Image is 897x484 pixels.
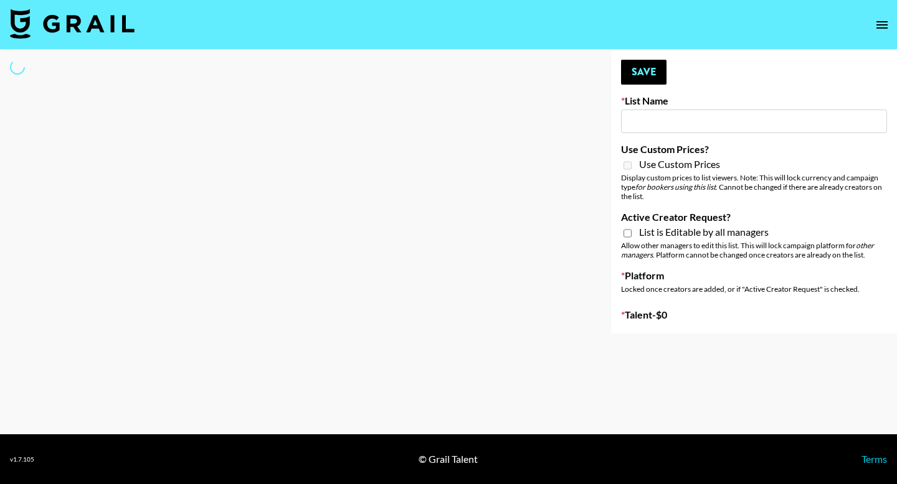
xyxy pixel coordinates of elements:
[635,182,716,192] em: for bookers using this list
[621,143,887,156] label: Use Custom Prices?
[870,12,895,37] button: open drawer
[639,158,720,170] span: Use Custom Prices
[10,9,135,39] img: Grail Talent
[419,453,478,465] div: © Grail Talent
[621,173,887,201] div: Display custom prices to list viewers. Note: This will lock currency and campaign type . Cannot b...
[621,241,874,259] em: other managers
[10,455,34,463] div: v 1.7.105
[621,309,887,321] label: Talent - $ 0
[639,226,769,238] span: List is Editable by all managers
[621,241,887,259] div: Allow other managers to edit this list. This will lock campaign platform for . Platform cannot be...
[861,453,887,465] a: Terms
[621,60,667,85] button: Save
[621,284,887,294] div: Locked once creators are added, or if "Active Creator Request" is checked.
[621,211,887,223] label: Active Creator Request?
[621,269,887,282] label: Platform
[621,95,887,107] label: List Name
